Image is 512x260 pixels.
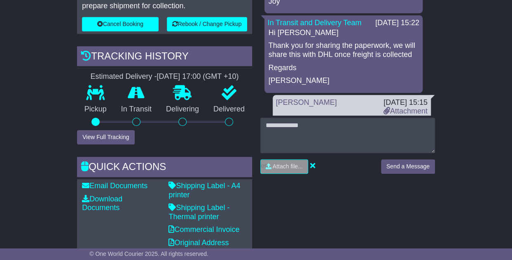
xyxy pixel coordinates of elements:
a: Download Documents [82,195,122,212]
div: [DATE] 15:15 [383,98,428,107]
a: Shipping Label - A4 printer [168,182,240,199]
div: Tracking history [77,46,252,69]
div: [DATE] 17:00 (GMT +10) [157,72,238,81]
a: Attachment [383,107,428,115]
button: View Full Tracking [77,130,134,144]
a: Shipping Label - Thermal printer [168,203,229,221]
p: Regards [269,64,418,73]
p: Pickup [77,105,114,114]
a: In Transit and Delivery Team [268,19,362,27]
a: Original Address Label [168,239,229,256]
a: [PERSON_NAME] [276,98,337,106]
p: Delivering [159,105,206,114]
p: Hi [PERSON_NAME] [269,28,418,38]
p: Delivered [206,105,252,114]
a: Commercial Invoice [168,225,239,234]
span: © One World Courier 2025. All rights reserved. [89,251,208,257]
div: [DATE] 15:22 [375,19,419,28]
button: Cancel Booking [82,17,158,31]
button: Rebook / Change Pickup [167,17,247,31]
div: Estimated Delivery - [77,72,252,81]
div: Quick Actions [77,157,252,179]
a: Email Documents [82,182,147,190]
p: [PERSON_NAME] [269,76,418,85]
p: In Transit [114,105,159,114]
p: Thank you for sharing the paperwork, we will share this with DHL once freight is collected [269,41,418,59]
button: Send a Message [381,159,435,174]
